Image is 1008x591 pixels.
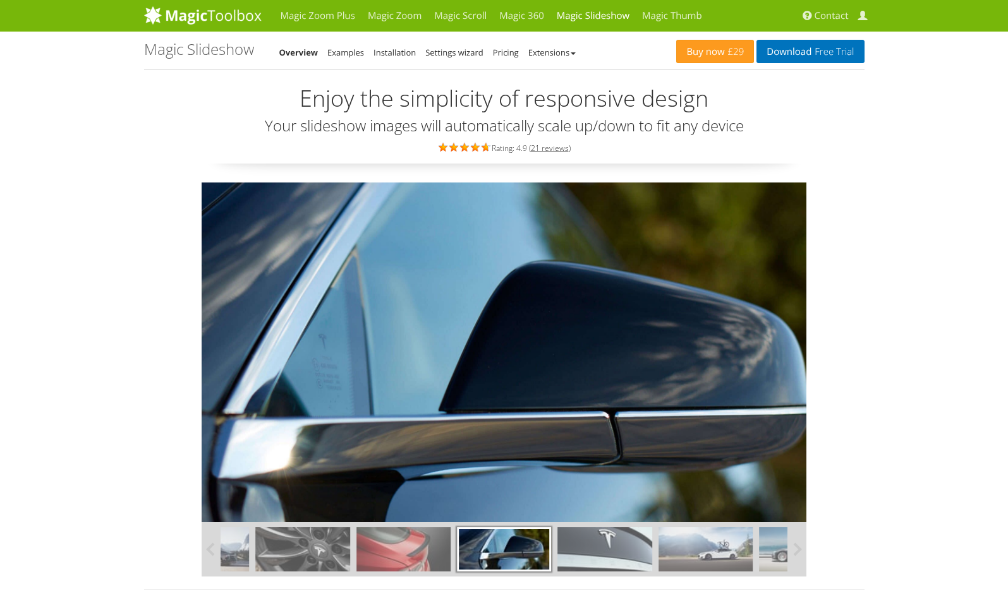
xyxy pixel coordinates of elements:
div: Rating: 4.9 ( ) [144,140,865,154]
img: models-07.jpg [558,527,652,571]
a: Examples [327,47,364,58]
img: MagicToolbox.com - Image tools for your website [144,6,262,25]
h3: Your slideshow images will automatically scale up/down to fit any device [144,117,865,134]
img: models-04.jpg [356,527,451,571]
span: Contact [815,9,849,22]
a: Buy now£29 [676,40,754,63]
img: JavaScript slideshow [80,182,806,590]
span: £29 [725,47,744,57]
a: Settings wizard [425,47,483,58]
a: Extensions [528,47,576,58]
a: 21 reviews [531,143,569,153]
a: Overview [279,47,319,58]
img: models-03.jpg [256,527,350,571]
img: models-06.jpg [457,527,551,571]
a: DownloadFree Trial [756,40,864,63]
img: models-09.jpg [759,527,853,571]
h1: Magic Slideshow [144,41,254,57]
a: Pricing [493,47,519,58]
h2: Enjoy the simplicity of responsive design [144,86,865,111]
span: Free Trial [811,47,854,57]
img: models-02.jpg [155,527,249,571]
img: models-08.jpg [659,527,753,571]
a: Installation [373,47,416,58]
